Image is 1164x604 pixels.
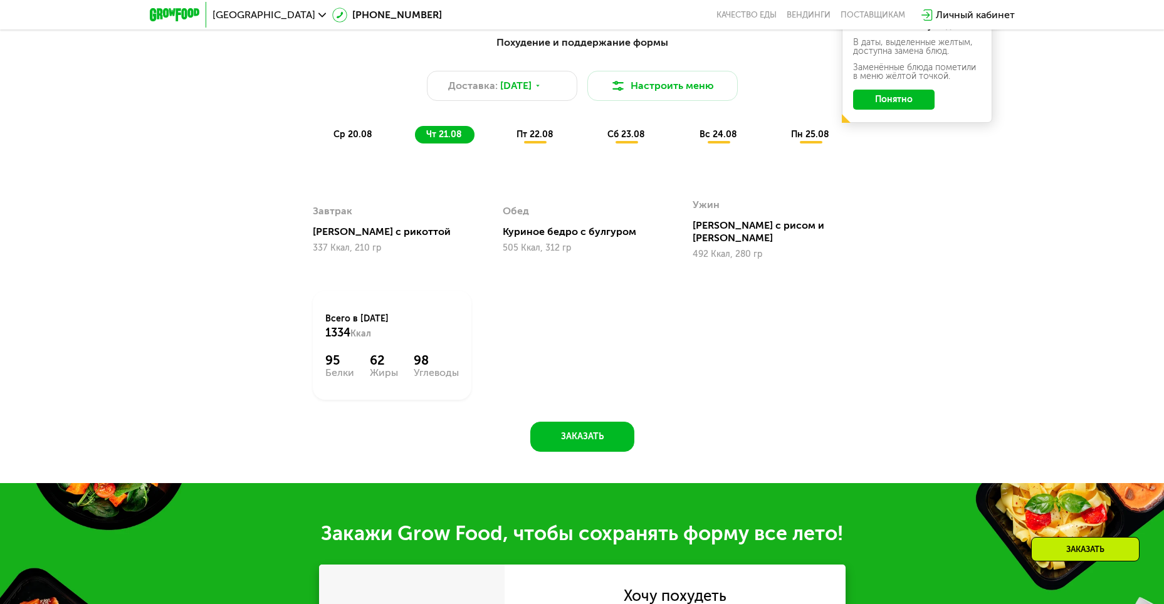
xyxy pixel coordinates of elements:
span: пн 25.08 [791,129,829,140]
div: 98 [414,461,459,476]
a: Качество еды [716,10,777,20]
div: Обед [503,310,529,329]
span: ср 20.08 [333,129,372,140]
span: [DATE] [500,78,532,93]
div: Заказать [1031,537,1140,561]
div: Жиры [370,476,398,486]
div: В даты, выделенные желтым, доступна замена блюд. [853,38,981,56]
div: Ваше меню на эту неделю [853,22,981,31]
div: 492 Ккал, 280 гр [693,358,851,368]
button: Заказать [530,530,634,560]
div: 337 Ккал, 210 гр [313,351,471,362]
span: пт 22.08 [516,129,553,140]
span: чт 21.08 [426,129,462,140]
a: [PHONE_NUMBER] [332,8,442,23]
span: сб 23.08 [607,129,645,140]
div: Личный кабинет [936,8,1015,23]
span: 1334 [325,434,350,448]
div: поставщикам [841,10,905,20]
div: Белки [325,476,354,486]
div: Заменённые блюда пометили в меню жёлтой точкой. [853,63,981,81]
div: Завтрак [313,310,352,329]
div: 95 [325,461,354,476]
div: 505 Ккал, 312 гр [503,351,661,362]
div: Углеводы [414,476,459,486]
div: Всего в [DATE] [325,421,459,449]
span: [GEOGRAPHIC_DATA] [212,10,315,20]
span: Доставка: [448,78,498,93]
a: Вендинги [787,10,831,20]
span: Ккал [350,437,371,447]
div: Куриное бедро с булгуром [503,334,671,346]
span: вс 24.08 [700,129,737,140]
div: Похудение и поддержание формы [211,35,953,51]
button: Настроить меню [587,71,738,101]
div: 62 [370,461,398,476]
div: Ужин [693,304,720,323]
div: [PERSON_NAME] с рисом и [PERSON_NAME] [693,328,861,353]
div: [PERSON_NAME] с рикоттой [313,334,481,346]
button: Понятно [853,90,935,110]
